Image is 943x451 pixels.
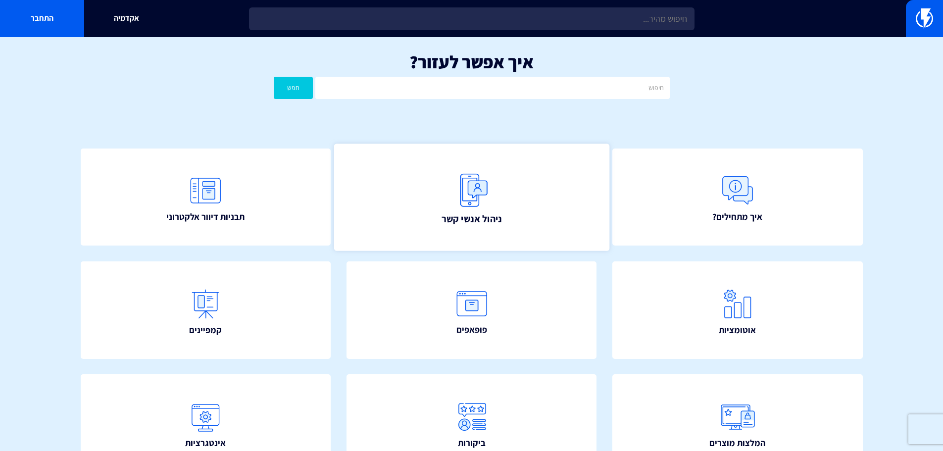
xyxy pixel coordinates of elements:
input: חיפוש [315,77,669,99]
a: קמפיינים [81,261,331,359]
span: ביקורות [458,437,486,450]
span: המלצות מוצרים [709,437,765,450]
input: חיפוש מהיר... [249,7,695,30]
span: איך מתחילים? [712,210,762,223]
a: איך מתחילים? [612,149,863,246]
span: ניהול אנשי קשר [441,212,501,226]
button: חפש [274,77,313,99]
span: תבניות דיוור אלקטרוני [166,210,245,223]
h1: איך אפשר לעזור? [15,52,928,72]
a: אוטומציות [612,261,863,359]
span: קמפיינים [189,324,222,337]
a: ניהול אנשי קשר [334,144,609,251]
span: אוטומציות [719,324,756,337]
span: אינטגרציות [185,437,226,450]
a: תבניות דיוור אלקטרוני [81,149,331,246]
span: פופאפים [456,323,487,336]
a: פופאפים [347,261,597,359]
